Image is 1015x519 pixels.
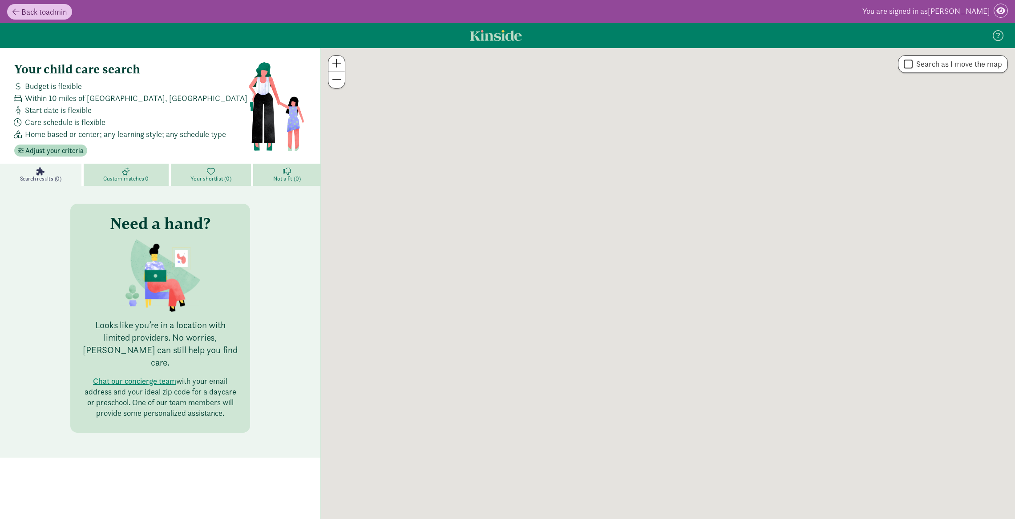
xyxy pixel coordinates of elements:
button: Chat our concierge team [93,376,176,386]
a: Your shortlist (0) [171,164,254,186]
span: Care schedule is flexible [25,116,105,128]
h4: Your child care search [14,62,248,76]
span: Start date is flexible [25,104,92,116]
span: You are signed in as [862,6,928,16]
span: Search results (0) [20,175,61,182]
a: Back toadmin [7,4,72,20]
span: Within 10 miles of [GEOGRAPHIC_DATA], [GEOGRAPHIC_DATA] [25,92,247,104]
div: [PERSON_NAME] [862,4,1008,20]
span: Custom matches 0 [103,175,149,182]
h3: Need a hand? [110,214,210,232]
span: Home based or center; any learning style; any schedule type [25,128,226,140]
p: with your email address and your ideal zip code for a daycare or preschool. One of our team membe... [81,376,239,418]
span: Adjust your criteria [25,145,84,156]
span: Budget is flexible [25,80,82,92]
label: Search as I move the map [913,59,1002,69]
p: Looks like you’re in a location with limited providers. No worries, [PERSON_NAME] can still help ... [81,319,239,369]
a: Not a fit (0) [253,164,320,186]
a: Custom matches 0 [84,164,171,186]
span: Your shortlist (0) [190,175,231,182]
button: Adjust your criteria [14,145,87,157]
span: Back to [21,7,46,17]
span: Not a fit (0) [273,175,300,182]
a: Kinside [470,30,522,41]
